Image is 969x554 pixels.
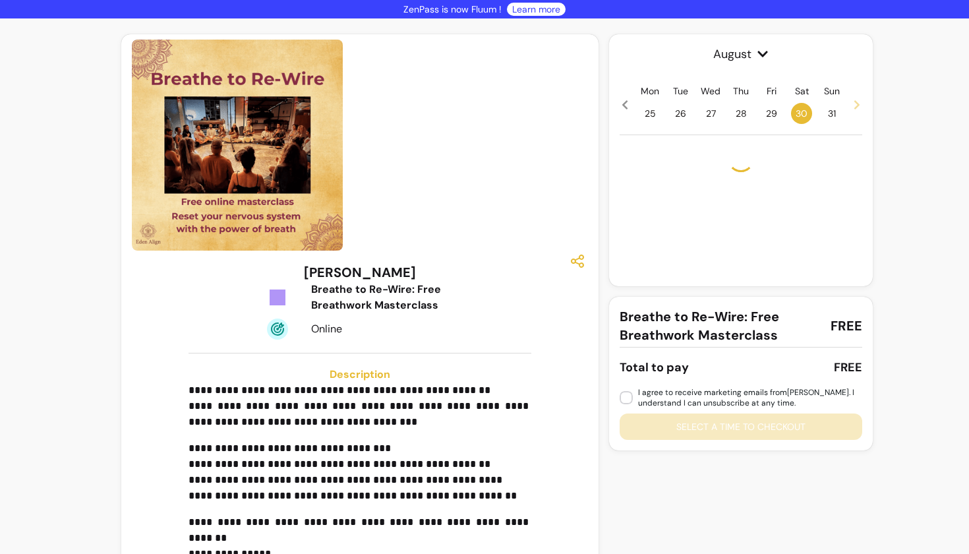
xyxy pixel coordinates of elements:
[795,84,809,98] p: Sat
[733,84,749,98] p: Thu
[791,103,812,124] span: 30
[821,103,842,124] span: 31
[834,358,862,377] div: FREE
[761,103,782,124] span: 29
[620,307,820,344] span: Breathe to Re-Wire: Free Breathwork Masterclass
[512,3,560,16] a: Learn more
[267,287,288,308] img: Tickets Icon
[620,358,689,377] div: Total to pay
[824,84,840,98] p: Sun
[620,45,862,63] span: August
[639,103,661,124] span: 25
[673,84,688,98] p: Tue
[701,84,720,98] p: Wed
[670,103,691,124] span: 26
[403,3,502,16] p: ZenPass is now Fluum !
[730,103,751,124] span: 28
[641,84,659,98] p: Mon
[132,40,343,251] img: https://d3pz9znudhj10h.cloudfront.net/4c296dca-56d2-4a19-8cfc-66b5254d5267
[311,321,471,337] div: Online
[831,317,862,335] span: FREE
[728,146,754,172] div: Loading
[767,84,777,98] p: Fri
[311,282,471,313] div: Breathe to Re-Wire: Free Breathwork Masterclass
[189,367,531,383] h3: Description
[304,263,416,282] h3: [PERSON_NAME]
[700,103,721,124] span: 27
